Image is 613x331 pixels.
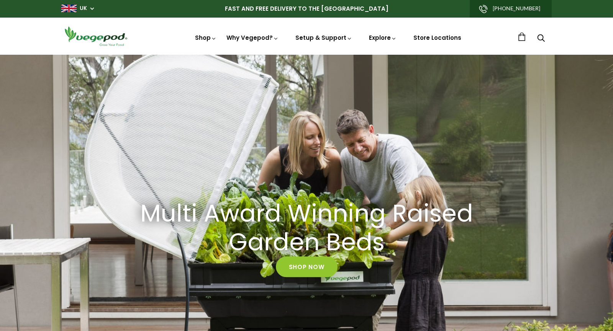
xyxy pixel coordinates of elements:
[413,34,461,42] a: Store Locations
[226,34,279,42] a: Why Vegepod?
[125,199,488,257] a: Multi Award Winning Raised Garden Beds
[134,199,479,257] h2: Multi Award Winning Raised Garden Beds
[80,5,87,12] a: UK
[537,35,545,43] a: Search
[61,25,130,47] img: Vegepod
[61,5,77,12] img: gb_large.png
[295,34,352,42] a: Setup & Support
[276,257,338,277] a: Shop Now
[195,34,216,42] a: Shop
[369,34,397,42] a: Explore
